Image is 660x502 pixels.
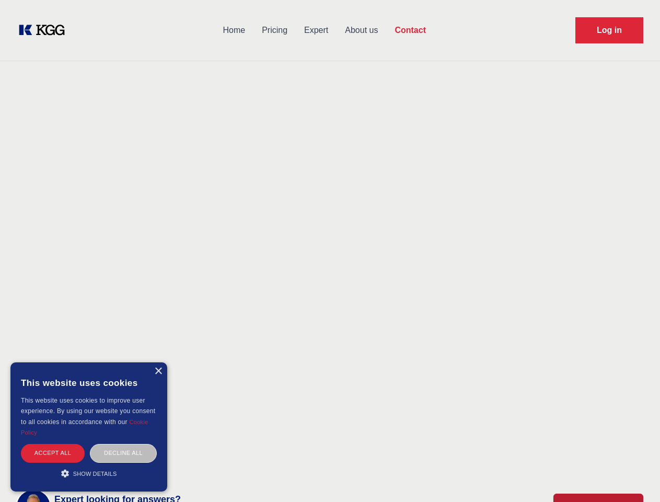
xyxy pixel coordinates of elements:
[337,17,386,44] a: About us
[90,444,157,462] div: Decline all
[17,22,73,39] a: KOL Knowledge Platform: Talk to Key External Experts (KEE)
[154,368,162,375] div: Close
[296,17,337,44] a: Expert
[21,397,155,426] span: This website uses cookies to improve user experience. By using our website you consent to all coo...
[386,17,434,44] a: Contact
[575,17,643,43] a: Request Demo
[21,444,85,462] div: Accept all
[73,471,117,477] span: Show details
[253,17,296,44] a: Pricing
[608,452,660,502] iframe: Chat Widget
[21,468,157,478] div: Show details
[214,17,253,44] a: Home
[21,419,148,436] a: Cookie Policy
[21,370,157,395] div: This website uses cookies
